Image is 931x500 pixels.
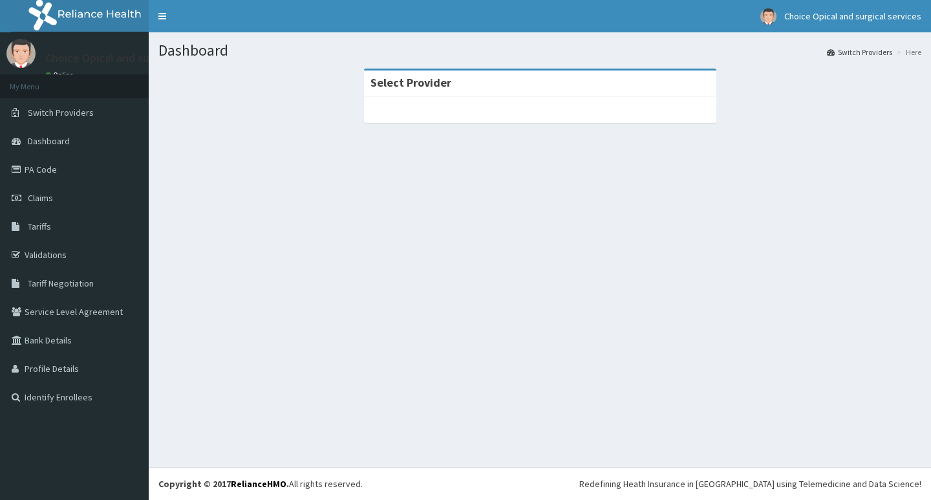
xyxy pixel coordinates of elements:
span: Switch Providers [28,107,94,118]
span: Claims [28,192,53,204]
span: Tariffs [28,221,51,232]
span: Dashboard [28,135,70,147]
div: Redefining Heath Insurance in [GEOGRAPHIC_DATA] using Telemedicine and Data Science! [579,477,921,490]
a: Online [45,71,76,80]
h1: Dashboard [158,42,921,59]
li: Here [894,47,921,58]
a: Switch Providers [827,47,892,58]
img: User Image [6,39,36,68]
span: Tariff Negotiation [28,277,94,289]
strong: Copyright © 2017 . [158,478,289,490]
img: User Image [760,8,776,25]
footer: All rights reserved. [149,467,931,500]
a: RelianceHMO [231,478,286,490]
strong: Select Provider [370,75,451,90]
p: Choice Opical and surgical services [45,52,220,64]
span: Choice Opical and surgical services [784,10,921,22]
